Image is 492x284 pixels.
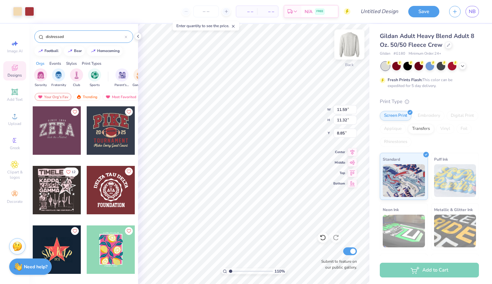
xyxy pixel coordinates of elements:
div: Back [345,62,354,68]
div: Foil [456,124,472,134]
div: Orgs [36,61,44,66]
span: # G180 [394,51,405,57]
span: Parent's Weekend [114,83,130,88]
span: Decorate [7,199,23,204]
button: Like [125,227,133,235]
div: filter for Sports [88,68,101,88]
img: Back [336,31,362,58]
strong: Fresh Prints Flash: [388,77,422,82]
button: Save [408,6,439,17]
button: Like [125,168,133,175]
div: Vinyl [436,124,454,134]
span: FREE [316,9,323,14]
div: filter for Game Day [132,68,148,88]
span: Gildan Adult Heavy Blend Adult 8 Oz. 50/50 Fleece Crew [380,32,474,49]
span: Image AI [7,48,23,54]
div: filter for Club [70,68,83,88]
span: N/A [305,8,312,15]
span: Fraternity [51,83,66,88]
button: filter button [132,68,148,88]
span: Game Day [132,83,148,88]
button: bear [64,46,85,56]
span: Greek [10,145,20,151]
div: Screen Print [380,111,412,121]
span: Club [73,83,80,88]
div: Print Types [82,61,101,66]
button: football [34,46,61,56]
img: Sports Image [91,71,98,79]
span: Bottom [333,181,345,186]
span: Add Text [7,97,23,102]
input: Try "Alpha" [45,33,125,40]
div: filter for Fraternity [51,68,66,88]
label: Submit to feature on our public gallery. [318,258,357,270]
div: This color can be expedited for 5 day delivery. [388,77,468,89]
img: Parent's Weekend Image [118,71,126,79]
div: Digital Print [447,111,478,121]
img: Club Image [73,71,80,79]
span: 12 [72,170,76,174]
img: trend_line.gif [67,49,73,53]
input: – – [193,6,219,17]
span: Middle [333,160,345,165]
img: trending.gif [76,95,81,99]
button: filter button [51,68,66,88]
button: Like [63,168,79,176]
span: Standard [383,156,400,163]
span: – – [261,8,274,15]
div: Most Favorited [102,93,139,101]
div: Your Org's Fav [35,93,71,101]
span: Top [333,171,345,175]
span: – – [240,8,253,15]
div: Print Type [380,98,479,105]
span: Minimum Order: 24 + [409,51,441,57]
img: most_fav.gif [105,95,111,99]
a: NB [466,6,479,17]
span: 110 % [274,268,285,274]
button: Like [71,108,79,116]
div: Trending [73,93,100,101]
div: Transfers [408,124,434,134]
span: Sorority [35,83,47,88]
div: homecoming [97,49,120,53]
div: Applique [380,124,406,134]
button: Like [125,108,133,116]
img: Sorority Image [37,71,44,79]
div: football [44,49,59,53]
img: most_fav.gif [38,95,43,99]
span: Clipart & logos [3,169,26,180]
div: filter for Parent's Weekend [114,68,130,88]
div: bear [74,49,82,53]
button: homecoming [87,46,123,56]
span: Puff Ink [434,156,448,163]
div: filter for Sorority [34,68,47,88]
span: Upload [8,121,21,126]
img: Metallic & Glitter Ink [434,215,476,247]
div: Enter quantity to see the price. [173,21,239,30]
span: Neon Ink [383,206,399,213]
img: Neon Ink [383,215,425,247]
button: filter button [34,68,47,88]
div: Rhinestones [380,137,412,147]
span: NB [469,8,476,15]
button: Like [71,227,79,235]
strong: Need help? [24,264,47,270]
span: Center [333,150,345,154]
input: Untitled Design [355,5,403,18]
img: trend_line.gif [38,49,43,53]
img: Game Day Image [136,71,144,79]
div: Events [49,61,61,66]
img: Fraternity Image [55,71,62,79]
button: filter button [88,68,101,88]
img: Standard [383,164,425,197]
div: Embroidery [413,111,445,121]
span: Gildan [380,51,390,57]
button: filter button [114,68,130,88]
img: trend_line.gif [91,49,96,53]
span: Metallic & Glitter Ink [434,206,473,213]
div: Styles [66,61,77,66]
button: filter button [70,68,83,88]
img: Puff Ink [434,164,476,197]
span: Designs [8,73,22,78]
span: Sports [90,83,100,88]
